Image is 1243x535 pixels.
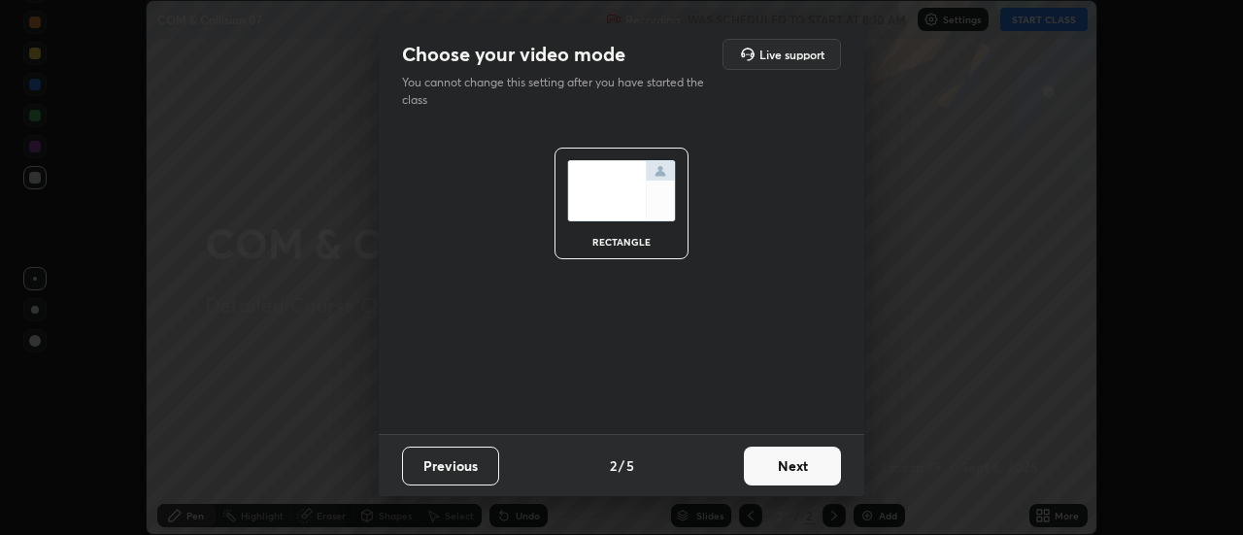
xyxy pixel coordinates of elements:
h4: 5 [626,455,634,476]
div: rectangle [583,237,660,247]
p: You cannot change this setting after you have started the class [402,74,717,109]
button: Previous [402,447,499,485]
h2: Choose your video mode [402,42,625,67]
h5: Live support [759,49,824,60]
h4: 2 [610,455,617,476]
h4: / [619,455,624,476]
button: Next [744,447,841,485]
img: normalScreenIcon.ae25ed63.svg [567,160,676,221]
